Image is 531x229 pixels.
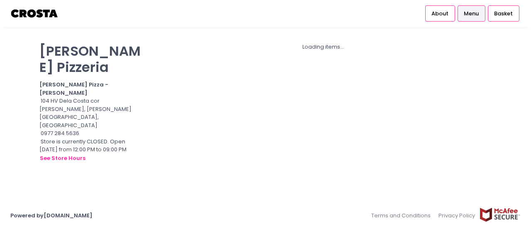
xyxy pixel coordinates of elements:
[425,5,455,21] a: About
[10,212,93,219] a: Powered by[DOMAIN_NAME]
[431,10,448,18] span: About
[39,43,145,75] p: [PERSON_NAME] Pizzeria
[155,43,492,51] div: Loading items...
[494,10,513,18] span: Basket
[479,207,521,222] img: mcafee-secure
[458,5,485,21] a: Menu
[39,138,145,163] div: Store is currently CLOSED. Open [DATE] from 12:00 PM to 09:00 PM
[435,207,480,224] a: Privacy Policy
[371,207,435,224] a: Terms and Conditions
[464,10,479,18] span: Menu
[39,154,86,163] button: see store hours
[39,129,145,138] div: 0977 284 5636
[39,97,145,129] div: 104 HV Dela Costa cor [PERSON_NAME], [PERSON_NAME][GEOGRAPHIC_DATA], [GEOGRAPHIC_DATA]
[39,81,108,97] b: [PERSON_NAME] Pizza - [PERSON_NAME]
[10,6,59,21] img: logo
